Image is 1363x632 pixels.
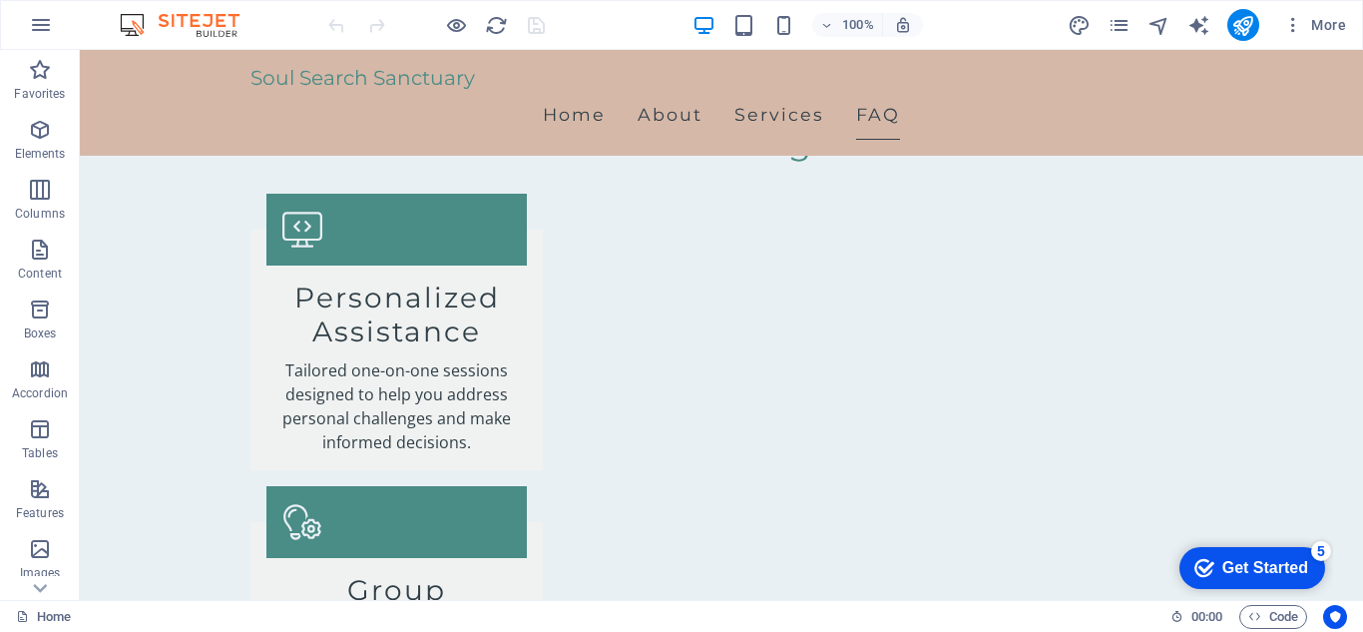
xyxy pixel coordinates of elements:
[1231,14,1254,37] i: Publish
[148,4,168,24] div: 5
[1147,13,1171,37] button: navigator
[1205,609,1208,624] span: :
[1239,605,1307,629] button: Code
[15,206,65,222] p: Columns
[18,266,62,282] p: Content
[115,13,264,37] img: Editor Logo
[1187,14,1210,37] i: AI Writer
[24,325,57,341] p: Boxes
[20,565,61,581] p: Images
[1227,9,1259,41] button: publish
[1275,9,1354,41] button: More
[812,13,883,37] button: 100%
[14,86,65,102] p: Favorites
[484,13,508,37] button: reload
[22,445,58,461] p: Tables
[1187,13,1211,37] button: text_generator
[1323,605,1347,629] button: Usercentrics
[894,16,912,34] i: On resize automatically adjust zoom level to fit chosen device.
[15,146,66,162] p: Elements
[1191,605,1222,629] span: 00 00
[444,13,468,37] button: Click here to leave preview mode and continue editing
[16,605,71,629] a: Click to cancel selection. Double-click to open Pages
[1068,14,1091,37] i: Design (Ctrl+Alt+Y)
[16,10,162,52] div: Get Started 5 items remaining, 0% complete
[1147,14,1170,37] i: Navigator
[1283,15,1346,35] span: More
[16,505,64,521] p: Features
[1108,14,1131,37] i: Pages (Ctrl+Alt+S)
[842,13,874,37] h6: 100%
[1068,13,1092,37] button: design
[1108,13,1132,37] button: pages
[59,22,145,40] div: Get Started
[1170,605,1223,629] h6: Session time
[12,385,68,401] p: Accordion
[1248,605,1298,629] span: Code
[485,14,508,37] i: Reload page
